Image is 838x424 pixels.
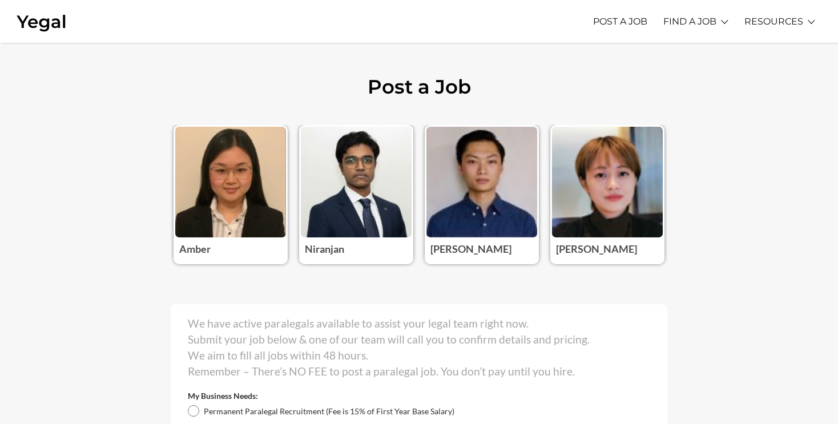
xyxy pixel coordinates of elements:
h3: [PERSON_NAME] [430,234,533,258]
p: We have active paralegals available to assist your legal team right now. [188,316,650,332]
h3: Amber [179,234,282,258]
label: My Business Needs: [188,391,258,401]
input: Permanent Paralegal Recruitment (Fee is 15% of First Year Base Salary) [188,405,199,417]
span: Permanent Paralegal Recruitment (Fee is 15% of First Year Base Salary) [204,406,454,416]
h3: Niranjan [305,234,408,258]
img: Photo [299,125,413,239]
img: Photo [174,125,288,239]
a: POST A JOB [593,6,647,37]
a: FIND A JOB [663,6,716,37]
h3: [PERSON_NAME] [556,234,659,258]
p: Remember – There’s NO FEE to post a paralegal job. You don’t pay until you hire. [188,364,650,379]
p: We aim to fill all jobs within 48 hours. [188,348,650,364]
img: Photo [550,125,664,239]
p: Submit your job below & one of our team will call you to confirm details and pricing. [188,332,650,348]
a: RESOURCES [744,6,803,37]
img: Photo [425,125,539,239]
h1: Post a Job [171,77,667,96]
